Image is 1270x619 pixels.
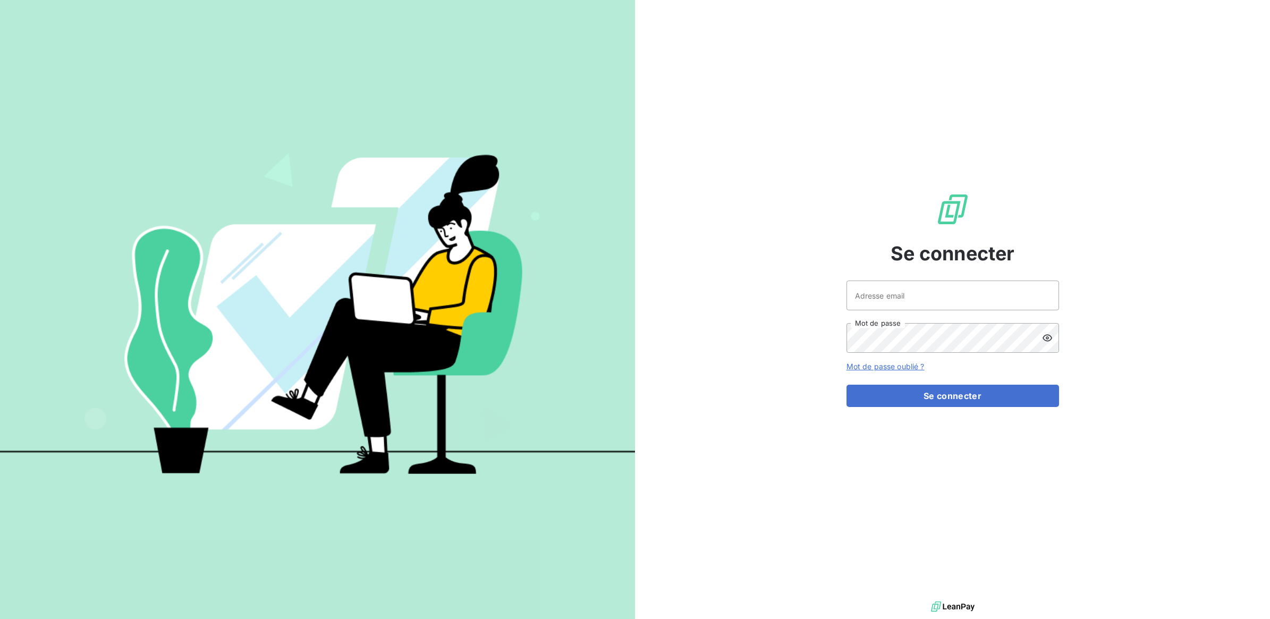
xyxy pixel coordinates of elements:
[891,239,1015,268] span: Se connecter
[931,599,975,615] img: logo
[846,385,1059,407] button: Se connecter
[846,362,925,371] a: Mot de passe oublié ?
[936,192,970,226] img: Logo LeanPay
[846,281,1059,310] input: placeholder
